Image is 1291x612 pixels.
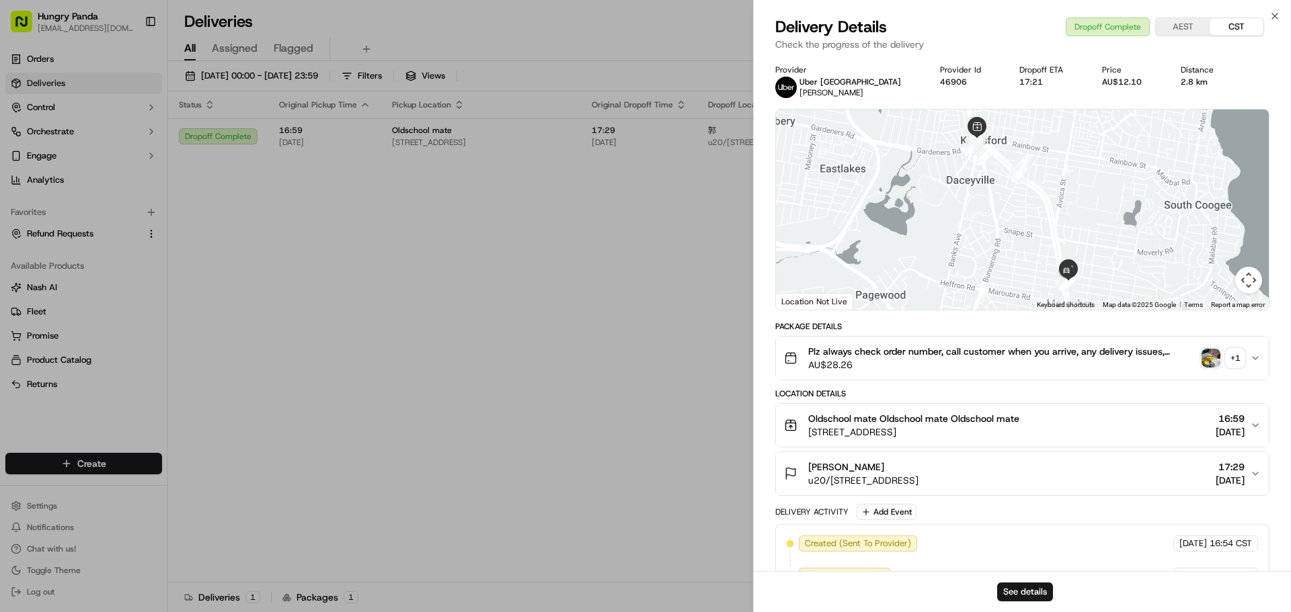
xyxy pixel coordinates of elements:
[114,302,124,312] div: 💻
[1202,349,1220,367] img: photo_proof_of_pickup image
[1210,18,1263,36] button: CST
[27,300,103,314] span: Knowledge Base
[776,404,1269,447] button: Oldschool mate Oldschool mate Oldschool mate[STREET_ADDRESS]16:59[DATE]
[776,337,1269,380] button: Plz always check order number, call customer when you arrive, any delivery issues, Contact WhatsA...
[805,537,911,550] span: Created (Sent To Provider)
[108,295,221,319] a: 💻API Documentation
[775,507,849,517] div: Delivery Activity
[808,358,1196,371] span: AU$28.26
[977,148,994,165] div: 8
[799,77,901,87] p: Uber [GEOGRAPHIC_DATA]
[95,333,163,343] a: Powered byPylon
[119,245,151,255] span: 8月27日
[1210,537,1252,550] span: 16:54 CST
[775,38,1269,51] p: Check the progress of the delivery
[808,412,1019,425] span: Oldschool mate Oldschool mate Oldschool mate
[229,132,245,148] button: Start new chat
[13,54,245,75] p: Welcome 👋
[799,87,863,98] span: [PERSON_NAME]
[1184,301,1203,308] a: Terms (opens in new tab)
[13,302,24,312] div: 📗
[808,474,918,487] span: u20/[STREET_ADDRESS]
[940,64,999,75] div: Provider Id
[1210,570,1252,582] span: 16:54 CST
[808,345,1196,358] span: Plz always check order number, call customer when you arrive, any delivery issues, Contact WhatsA...
[13,128,38,152] img: 1736555255976-a54dd68f-1ca7-489b-9aae-adbdc363a1c4
[965,138,982,156] div: 3
[1059,273,1077,291] div: 12
[1202,349,1245,367] button: photo_proof_of_pickup image+1
[1216,460,1245,474] span: 17:29
[857,504,916,520] button: Add Event
[1179,537,1207,550] span: [DATE]
[1156,18,1210,36] button: AEST
[134,333,163,343] span: Pylon
[1060,273,1077,291] div: 13
[1226,349,1245,367] div: + 1
[1011,165,1028,183] div: 9
[1015,154,1032,171] div: 1
[973,144,990,162] div: 7
[1102,77,1159,87] div: AU$12.10
[61,142,185,152] div: We're available if you need us!
[808,425,1019,439] span: [STREET_ADDRESS]
[1211,301,1265,308] a: Report a map error
[808,460,884,474] span: [PERSON_NAME]
[35,87,242,101] input: Got a question? Start typing here...
[1103,301,1176,308] span: Map data ©2025 Google
[13,232,35,253] img: Asif Zaman Khan
[13,175,90,185] div: Past conversations
[775,321,1269,332] div: Package Details
[8,295,108,319] a: 📗Knowledge Base
[28,128,52,152] img: 8016278978528_b943e370aa5ada12b00a_72.png
[1179,570,1207,582] span: [DATE]
[776,452,1269,495] button: [PERSON_NAME]u20/[STREET_ADDRESS]17:29[DATE]
[775,64,918,75] div: Provider
[775,16,887,38] span: Delivery Details
[779,292,824,310] a: Open this area in Google Maps (opens a new window)
[42,245,109,255] span: [PERSON_NAME]
[776,293,853,310] div: Location Not Live
[208,172,245,188] button: See all
[1181,77,1231,87] div: 2.8 km
[1037,300,1095,310] button: Keyboard shortcuts
[127,300,216,314] span: API Documentation
[940,77,967,87] button: 46906
[775,77,797,98] img: uber-new-logo.jpeg
[1019,64,1081,75] div: Dropoff ETA
[805,570,885,582] span: Not Assigned Driver
[1216,474,1245,487] span: [DATE]
[1181,64,1231,75] div: Distance
[13,13,40,40] img: Nash
[52,208,83,219] span: 9月17日
[1102,64,1159,75] div: Price
[966,138,983,156] div: 6
[997,582,1053,601] button: See details
[1216,412,1245,425] span: 16:59
[1216,425,1245,439] span: [DATE]
[44,208,49,219] span: •
[27,245,38,256] img: 1736555255976-a54dd68f-1ca7-489b-9aae-adbdc363a1c4
[779,292,824,310] img: Google
[775,388,1269,399] div: Location Details
[112,245,116,255] span: •
[61,128,221,142] div: Start new chat
[1235,267,1262,294] button: Map camera controls
[1019,77,1081,87] div: 17:21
